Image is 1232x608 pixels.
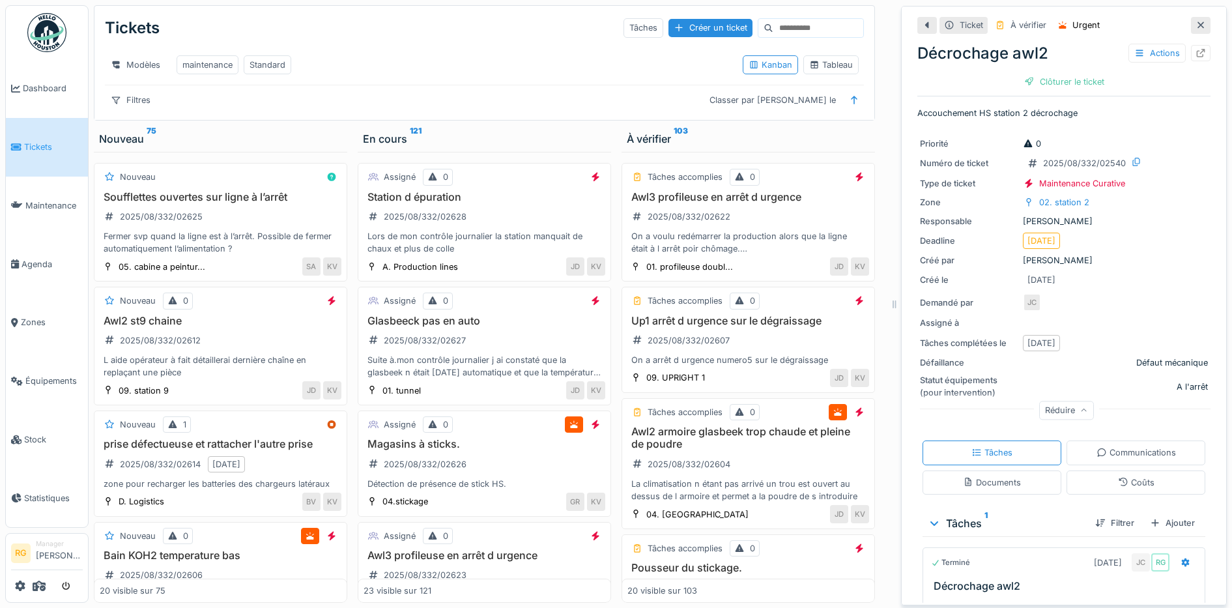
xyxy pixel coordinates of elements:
[120,171,156,183] div: Nouveau
[830,369,848,387] div: JD
[120,530,156,542] div: Nouveau
[302,381,321,399] div: JD
[920,356,1018,369] div: Défaillance
[384,295,416,307] div: Assigné
[105,55,166,74] div: Modèles
[1023,293,1041,311] div: JC
[364,438,605,450] h3: Magasins à sticks.
[384,418,416,431] div: Assigné
[6,352,88,411] a: Équipements
[627,562,869,574] h3: Pousseur du stickage.
[1096,446,1176,459] div: Communications
[120,295,156,307] div: Nouveau
[100,315,341,327] h3: Awl2 st9 chaine
[587,493,605,511] div: KV
[36,539,83,567] li: [PERSON_NAME]
[1145,514,1200,532] div: Ajouter
[24,492,83,504] span: Statistiques
[6,59,88,118] a: Dashboard
[648,542,723,555] div: Tâches accomplies
[830,257,848,276] div: JD
[100,191,341,203] h3: Soufflettes ouvertes sur ligne à l’arrêt
[750,295,755,307] div: 0
[674,131,688,147] sup: 103
[920,374,1018,399] div: Statut équipements (pour intervention)
[183,418,186,431] div: 1
[250,59,285,71] div: Standard
[920,297,1018,309] div: Demandé par
[627,230,869,255] div: On a voulu redémarrer la production alors que la ligne était à l arrêt poir chômage. Mais impossi...
[302,493,321,511] div: BV
[1118,476,1154,489] div: Coûts
[384,171,416,183] div: Assigné
[566,493,584,511] div: GR
[6,469,88,527] a: Statistiques
[627,426,869,450] h3: Awl2 armoire glasbeek trop chaude et pleine de poudre
[920,337,1018,349] div: Tâches complétées le
[120,569,203,581] div: 2025/08/332/02606
[105,11,160,45] div: Tickets
[100,585,165,597] div: 20 visible sur 75
[920,138,1018,150] div: Priorité
[750,171,755,183] div: 0
[382,261,458,273] div: A. Production lines
[120,334,201,347] div: 2025/08/332/02612
[99,131,342,147] div: Nouveau
[851,257,869,276] div: KV
[384,530,416,542] div: Assigné
[100,478,341,490] div: zone pour recharger les batteries des chargeurs latéraux
[749,59,792,71] div: Kanban
[1039,196,1089,209] div: 02. station 2
[120,418,156,431] div: Nouveau
[971,446,1012,459] div: Tâches
[646,508,749,521] div: 04. [GEOGRAPHIC_DATA]
[920,177,1018,190] div: Type de ticket
[21,258,83,270] span: Agenda
[1010,19,1046,31] div: À vérifier
[384,569,466,581] div: 2025/08/332/02623
[21,316,83,328] span: Zones
[668,19,752,36] div: Créer un ticket
[183,530,188,542] div: 0
[364,354,605,379] div: Suite à.mon contrôle journalier j ai constaté que la glasbeek n était [DATE] automatique et que l...
[1151,553,1169,572] div: RG
[1027,235,1055,247] div: [DATE]
[851,369,869,387] div: KV
[384,458,466,470] div: 2025/08/332/02626
[1039,177,1125,190] div: Maintenance Curative
[24,433,83,446] span: Stock
[750,542,755,555] div: 0
[984,515,988,531] sup: 1
[119,261,205,273] div: 05. cabine a peintur...
[120,210,203,223] div: 2025/08/332/02625
[920,235,1018,247] div: Deadline
[147,131,156,147] sup: 75
[100,354,341,379] div: L aide opérateur à fait détaillerai dernière chaîne en replaçant une pièce
[960,19,983,31] div: Ticket
[1027,274,1055,286] div: [DATE]
[917,42,1211,65] div: Décrochage awl2
[566,381,584,399] div: JD
[648,334,730,347] div: 2025/08/332/02607
[105,91,156,109] div: Filtres
[627,191,869,203] h3: Awl3 profileuse en arrêt d urgence
[183,295,188,307] div: 0
[646,261,733,273] div: 01. profileuse doubl...
[364,478,605,490] div: Détection de présence de stick HS.
[6,411,88,469] a: Stock
[100,438,341,450] h3: prise défectueuse et rattacher l'autre prise
[627,585,697,597] div: 20 visible sur 103
[920,317,1018,329] div: Assigné à
[920,196,1018,209] div: Zone
[1023,138,1041,150] div: 0
[382,495,428,508] div: 04.stickage
[704,91,842,109] div: Classer par [PERSON_NAME] le
[25,375,83,387] span: Équipements
[750,406,755,418] div: 0
[212,458,240,470] div: [DATE]
[100,230,341,255] div: Fermer svp quand la ligne est à l’arrêt. Possible de fermer automatiquement l’alimentation ?
[1027,337,1055,349] div: [DATE]
[920,215,1208,227] div: [PERSON_NAME]
[6,118,88,177] a: Tickets
[100,549,341,562] h3: Bain KOH2 temperature bas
